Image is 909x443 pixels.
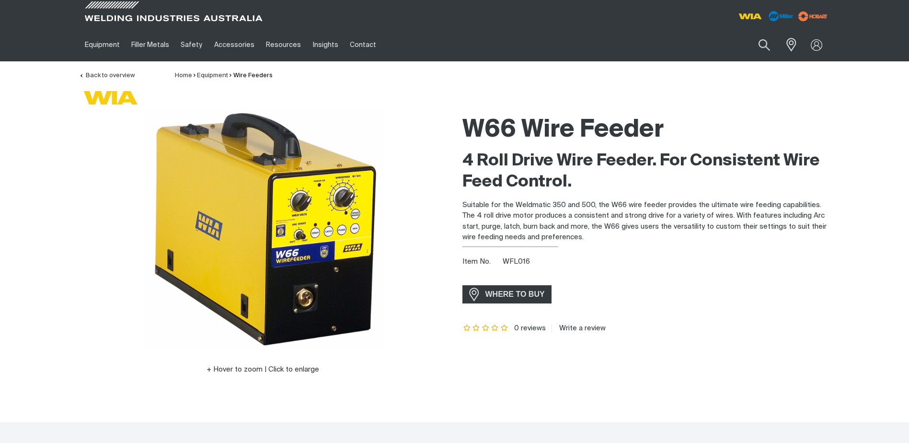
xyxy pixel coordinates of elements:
a: WHERE TO BUY [462,285,552,303]
a: Wire Feeders [233,72,273,79]
a: Write a review [552,324,606,333]
nav: Breadcrumb [175,71,273,81]
a: Contact [344,28,382,61]
a: Back to overview of Wire Feeders [79,72,135,79]
h1: W66 Wire Feeder [462,115,830,146]
a: Resources [260,28,307,61]
a: Equipment [79,28,126,61]
span: Item No. [462,256,501,268]
p: Suitable for the Weldmatic 350 and 500, the W66 wire feeder provides the ultimate wire feeding ca... [462,200,830,243]
span: 0 reviews [514,325,546,332]
a: Insights [307,28,344,61]
span: WFL016 [503,258,530,265]
h2: 4 Roll Drive Wire Feeder. For Consistent Wire Feed Control. [462,151,830,193]
a: Safety [175,28,208,61]
img: miller [795,9,830,23]
a: Filler Metals [126,28,175,61]
img: W66 Wire Feeder [143,110,383,350]
span: Rating: {0} [462,325,509,332]
a: Equipment [197,72,228,79]
a: Home [175,72,192,79]
nav: Main [79,28,643,61]
a: Accessories [208,28,260,61]
input: Product name or item number... [736,34,780,56]
button: Search products [748,34,781,56]
button: Hover to zoom | Click to enlarge [201,364,325,375]
span: WHERE TO BUY [479,287,551,302]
